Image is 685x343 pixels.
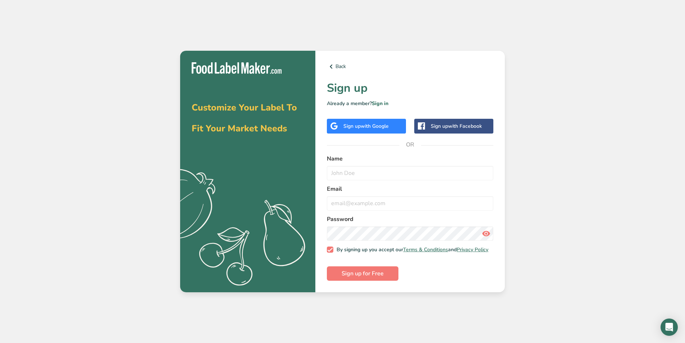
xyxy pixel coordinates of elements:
[403,246,448,253] a: Terms & Conditions
[327,80,493,97] h1: Sign up
[342,269,384,278] span: Sign up for Free
[327,196,493,211] input: email@example.com
[327,166,493,180] input: John Doe
[457,246,488,253] a: Privacy Policy
[327,62,493,71] a: Back
[192,62,282,74] img: Food Label Maker
[327,100,493,107] p: Already a member?
[661,319,678,336] div: Open Intercom Messenger
[327,185,493,193] label: Email
[192,101,297,135] span: Customize Your Label To Fit Your Market Needs
[327,215,493,224] label: Password
[361,123,389,130] span: with Google
[431,122,482,130] div: Sign up
[327,154,493,163] label: Name
[399,134,421,155] span: OR
[343,122,389,130] div: Sign up
[327,266,398,281] button: Sign up for Free
[333,247,489,253] span: By signing up you accept our and
[448,123,482,130] span: with Facebook
[372,100,388,107] a: Sign in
